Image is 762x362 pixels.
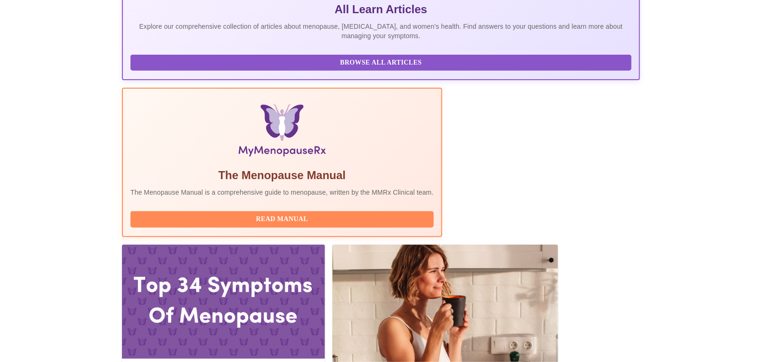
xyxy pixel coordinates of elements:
h5: The Menopause Manual [130,168,434,183]
button: Browse All Articles [130,55,632,71]
p: The Menopause Manual is a comprehensive guide to menopause, written by the MMRx Clinical team. [130,188,434,197]
span: Read Manual [140,214,424,225]
p: Explore our comprehensive collection of articles about menopause, [MEDICAL_DATA], and women's hea... [130,22,632,41]
span: Browse All Articles [140,57,622,69]
a: Read Manual [130,214,436,222]
button: Read Manual [130,211,434,228]
h5: All Learn Articles [130,2,632,17]
img: Menopause Manual [178,104,385,160]
a: Browse All Articles [130,58,634,66]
